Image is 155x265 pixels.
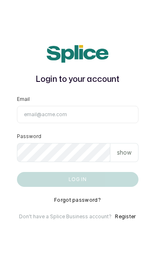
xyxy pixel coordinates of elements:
[117,148,131,157] p: show
[17,172,138,187] button: Log in
[54,197,101,203] button: Forgot password?
[17,133,41,140] label: Password
[17,106,138,123] input: email@acme.com
[115,213,136,220] button: Register
[17,96,30,103] label: Email
[19,213,112,220] p: Don't have a Splice Business account?
[17,73,138,86] h1: Login to your account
